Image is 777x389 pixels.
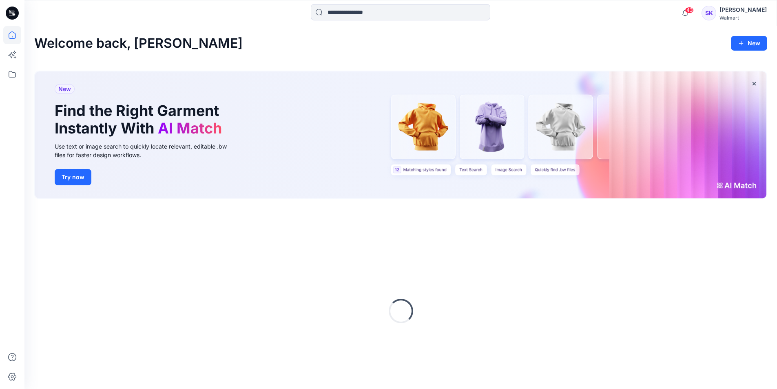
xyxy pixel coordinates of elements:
[34,36,243,51] h2: Welcome back, [PERSON_NAME]
[55,102,226,137] h1: Find the Right Garment Instantly With
[55,142,238,159] div: Use text or image search to quickly locate relevant, editable .bw files for faster design workflows.
[685,7,694,13] span: 43
[58,84,71,94] span: New
[719,5,767,15] div: [PERSON_NAME]
[719,15,767,21] div: Walmart
[158,119,222,137] span: AI Match
[731,36,767,51] button: New
[702,6,716,20] div: SK
[55,169,91,185] button: Try now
